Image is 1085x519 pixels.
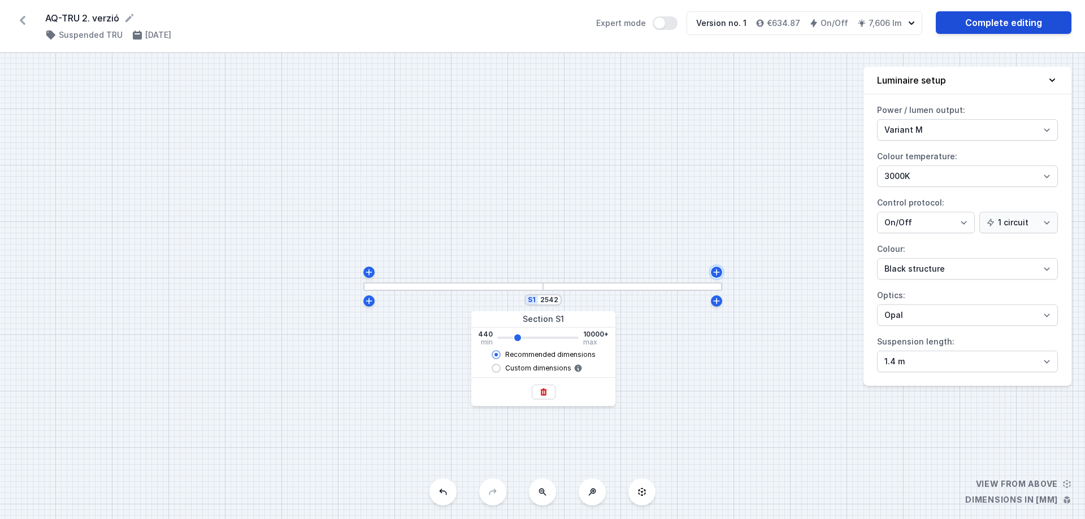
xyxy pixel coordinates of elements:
[45,11,583,25] form: AQ-TRU 2. verzió
[505,350,596,359] span: Recommended dimensions
[877,119,1058,141] select: Power / lumen output:
[877,212,975,233] select: Control protocol:
[767,18,800,29] h4: €634.87
[877,73,946,87] h4: Luminaire setup
[877,258,1058,280] select: Colour:
[877,147,1058,187] label: Colour temperature:
[471,311,615,328] div: Section S1
[877,194,1058,233] label: Control protocol:
[492,364,501,373] input: Custom dimensions
[821,18,848,29] h4: On/Off
[863,67,1071,94] button: Luminaire setup
[653,16,678,30] button: Expert mode
[532,385,555,399] button: Remove the binding section
[877,240,1058,280] label: Colour:
[478,330,493,339] span: 440
[877,304,1058,326] select: Optics:
[505,364,571,373] span: Custom dimensions
[583,330,609,339] span: 10000+
[481,339,493,346] span: min
[59,29,123,41] h4: Suspended TRU
[124,12,135,24] button: Rename project
[877,286,1058,326] label: Optics:
[596,16,678,30] label: Expert mode
[979,212,1058,233] select: Control protocol:
[492,350,501,359] input: Recommended dimensions
[877,333,1058,372] label: Suspension length:
[687,11,922,35] button: Version no. 1€634.87On/Off7,606 lm
[145,29,171,41] h4: [DATE]
[936,11,1071,34] a: Complete editing
[696,18,747,29] div: Version no. 1
[877,101,1058,141] label: Power / lumen output:
[583,339,597,346] span: max
[540,295,558,304] input: Dimension [mm]
[869,18,901,29] h4: 7,606 lm
[877,165,1058,187] select: Colour temperature:
[877,351,1058,372] select: Suspension length:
